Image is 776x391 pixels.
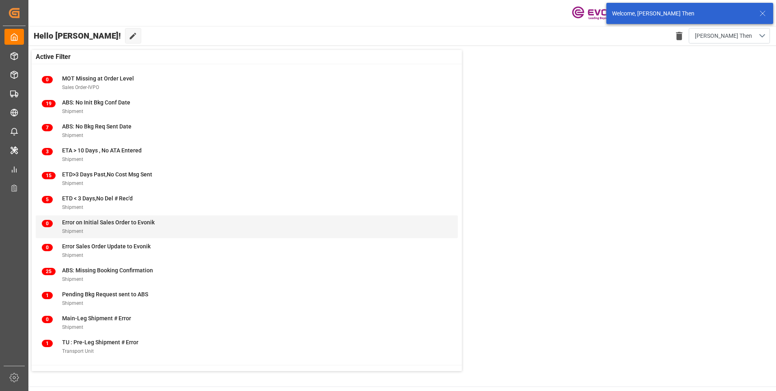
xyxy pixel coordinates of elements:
span: 0 [42,220,53,227]
span: Shipment [62,180,83,186]
span: 5 [42,196,53,203]
span: ETA > 10 Days , No ATA Entered [62,147,142,154]
span: ETD < 3 Days,No Del # Rec'd [62,195,133,202]
a: 0Error Sales Order Update to EvonikShipment [42,242,452,259]
span: Shipment [62,324,83,330]
span: ABS: No Init Bkg Conf Date [62,99,130,106]
img: Evonik-brand-mark-Deep-Purple-RGB.jpeg_1700498283.jpeg [572,6,625,20]
span: Shipment [62,133,83,138]
span: 15 [42,172,56,179]
button: open menu [689,28,770,43]
span: Shipment [62,109,83,114]
span: 0 [42,244,53,251]
a: 3ETA > 10 Days , No ATA EnteredShipment [42,146,452,163]
span: Pending Bkg Request sent to ABS [62,291,148,298]
a: 0MOT Missing at Order LevelSales Order-IVPO [42,74,452,91]
span: Shipment [62,300,83,306]
span: MOT Missing at Order Level [62,75,134,82]
span: Sales Order-IVPO [62,85,99,90]
span: Shipment [62,156,83,162]
a: 0Main-Leg Shipment # ErrorShipment [42,314,452,331]
a: 7ABS: No Bkg Req Sent DateShipment [42,122,452,139]
span: 25 [42,268,56,275]
span: Shipment [62,252,83,258]
a: 1Pending Bkg Request sent to ABSShipment [42,290,452,307]
a: 15ETD>3 Days Past,No Cost Msg SentShipment [42,170,452,187]
a: 25ABS: Missing Booking ConfirmationShipment [42,266,452,283]
span: ABS: No Bkg Req Sent Date [62,123,131,130]
span: 1 [42,340,53,347]
div: Welcome, [PERSON_NAME] Then [612,9,752,18]
span: 0 [42,76,53,83]
span: Error on Initial Sales Order to Evonik [62,219,155,226]
span: ETD>3 Days Past,No Cost Msg Sent [62,171,152,178]
span: Main-Leg Shipment # Error [62,315,131,321]
span: 19 [42,100,56,107]
span: ABS: Missing Booking Confirmation [62,267,153,274]
span: 7 [42,124,53,131]
span: TU : Pre-Leg Shipment # Error [62,339,138,345]
span: Shipment [62,276,83,282]
a: 5ETD < 3 Days,No Del # Rec'dShipment [42,194,452,211]
a: 19ABS: No Init Bkg Conf DateShipment [42,98,452,115]
span: 3 [42,148,53,155]
span: [PERSON_NAME] Then [695,32,752,40]
span: Shipment [62,228,83,234]
a: 1TU : Pre-Leg Shipment # ErrorTransport Unit [42,338,452,355]
span: Error Sales Order Update to Evonik [62,243,151,250]
span: Shipment [62,204,83,210]
a: 0Error on Initial Sales Order to EvonikShipment [42,218,452,235]
span: 0 [42,316,53,323]
span: Transport Unit [62,348,94,354]
span: 1 [42,292,53,299]
span: Hello [PERSON_NAME]! [34,28,121,43]
span: Active Filter [36,52,71,62]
